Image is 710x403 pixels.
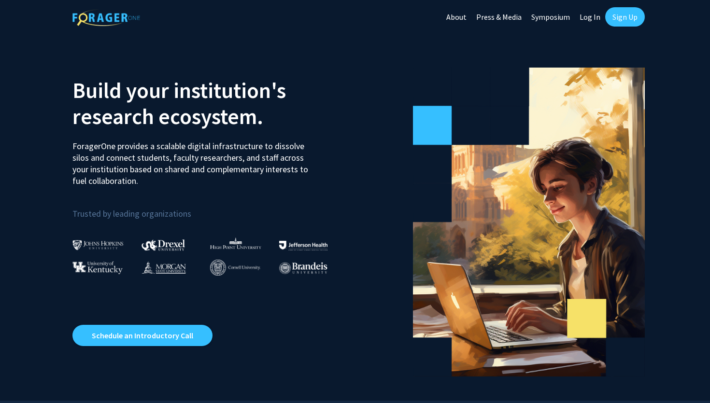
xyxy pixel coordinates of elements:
[72,261,123,274] img: University of Kentucky
[210,237,261,249] img: High Point University
[279,262,327,274] img: Brandeis University
[605,7,645,27] a: Sign Up
[279,241,327,250] img: Thomas Jefferson University
[72,77,348,129] h2: Build your institution's research ecosystem.
[72,240,124,250] img: Johns Hopkins University
[7,360,41,396] iframe: Chat
[142,261,186,274] img: Morgan State University
[72,9,140,26] img: ForagerOne Logo
[72,195,348,221] p: Trusted by leading organizations
[142,239,185,250] img: Drexel University
[72,133,315,187] p: ForagerOne provides a scalable digital infrastructure to dissolve silos and connect students, fac...
[72,325,213,346] a: Opens in a new tab
[210,260,260,276] img: Cornell University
